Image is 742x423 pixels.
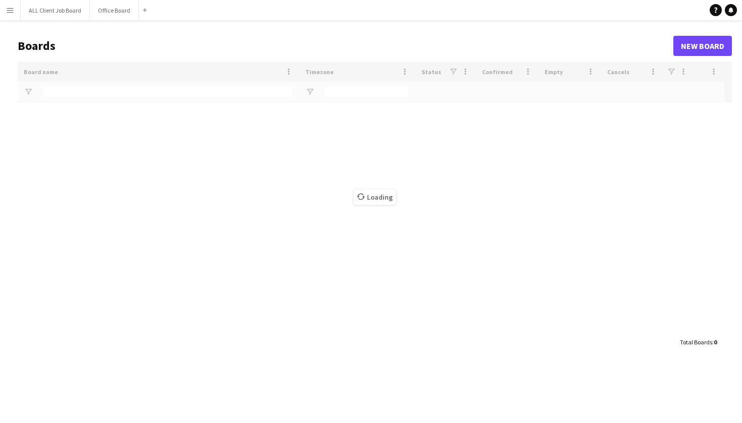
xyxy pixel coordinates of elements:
[18,38,673,53] h1: Boards
[673,36,732,56] a: New Board
[354,190,396,205] span: Loading
[680,332,717,352] div: :
[680,338,712,346] span: Total Boards
[714,338,717,346] span: 0
[90,1,139,20] button: Office Board
[21,1,90,20] button: ALL Client Job Board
